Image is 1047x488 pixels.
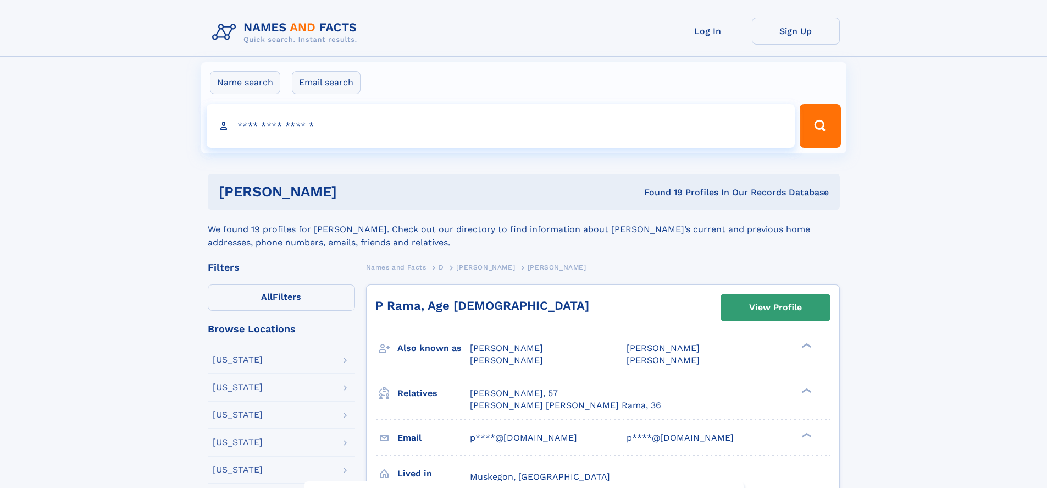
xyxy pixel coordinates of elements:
[721,294,830,321] a: View Profile
[208,18,366,47] img: Logo Names and Facts
[397,429,470,447] h3: Email
[292,71,361,94] label: Email search
[470,343,543,353] span: [PERSON_NAME]
[470,355,543,365] span: [PERSON_NAME]
[456,260,515,274] a: [PERSON_NAME]
[799,342,812,349] div: ❯
[799,431,812,438] div: ❯
[208,210,840,249] div: We found 19 profiles for [PERSON_NAME]. Check out our directory to find information about [PERSON...
[627,343,700,353] span: [PERSON_NAME]
[749,295,802,320] div: View Profile
[800,104,840,148] button: Search Button
[627,355,700,365] span: [PERSON_NAME]
[207,104,795,148] input: search input
[261,292,273,302] span: All
[208,262,355,272] div: Filters
[213,465,263,474] div: [US_STATE]
[470,471,610,482] span: Muskegon, [GEOGRAPHIC_DATA]
[664,18,752,45] a: Log In
[375,299,589,312] a: P Rama, Age [DEMOGRAPHIC_DATA]
[439,260,444,274] a: D
[397,339,470,358] h3: Also known as
[752,18,840,45] a: Sign Up
[213,410,263,419] div: [US_STATE]
[219,185,491,199] h1: [PERSON_NAME]
[213,355,263,364] div: [US_STATE]
[366,260,426,274] a: Names and Facts
[439,264,444,271] span: D
[213,383,263,392] div: [US_STATE]
[213,438,263,447] div: [US_STATE]
[208,324,355,334] div: Browse Locations
[210,71,280,94] label: Name search
[528,264,586,271] span: [PERSON_NAME]
[456,264,515,271] span: [PERSON_NAME]
[397,464,470,483] h3: Lived in
[470,399,661,412] a: [PERSON_NAME] [PERSON_NAME] Rama, 36
[799,387,812,394] div: ❯
[208,284,355,311] label: Filters
[490,187,829,199] div: Found 19 Profiles In Our Records Database
[470,387,558,399] a: [PERSON_NAME], 57
[397,384,470,403] h3: Relatives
